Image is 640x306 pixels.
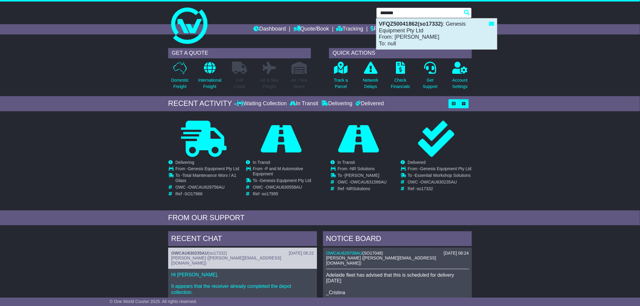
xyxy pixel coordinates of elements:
[423,61,438,93] a: GetSupport
[338,186,387,191] td: Ref -
[171,77,189,90] p: Domestic Freight
[175,185,239,191] td: OWC -
[354,100,384,107] div: Delivered
[175,173,236,183] span: Total Maintenance Worx / A1 Glass
[345,173,380,178] span: [PERSON_NAME]
[363,77,378,90] p: Network Delays
[323,231,472,248] div: NOTICE BOARD
[188,166,239,171] span: Genesis Equipment Pty Ltd
[260,178,311,183] span: Genesis Equipment Pty Ltd
[326,251,362,256] a: OWCAU629708AU
[175,191,239,197] td: Ref -
[253,178,317,185] td: To -
[379,21,443,27] strong: VFQZ50041862(so17332)
[408,186,472,191] td: Ref -
[338,166,387,173] td: From -
[168,48,311,58] div: GET A QUOTE
[171,251,208,256] a: OWCAU630235AU
[444,251,469,256] div: [DATE] 08:24
[168,99,237,108] div: RECENT ACTIVITY -
[338,180,387,186] td: OWC -
[260,77,278,90] p: Air & Sea Freight
[175,160,194,165] span: Delivering
[408,160,426,165] span: Delivered
[232,77,247,90] p: Full Loads
[334,61,348,93] a: Track aParcel
[288,100,320,107] div: In Transit
[110,299,197,304] span: © One World Courier 2025. All rights reserved.
[171,251,314,256] div: ( )
[253,160,270,165] span: In Transit
[198,61,222,93] a: InternationalFreight
[364,251,382,256] span: SO17048
[350,166,375,171] span: NR Solutions
[293,24,329,34] a: Quote/Book
[326,251,469,256] div: ( )
[253,24,286,34] a: Dashboard
[329,48,472,58] div: QUICK ACTIONS
[188,185,225,190] span: OWCAU629756AU
[175,166,239,173] td: From -
[391,61,410,93] a: CheckFinancials
[415,173,471,178] span: Essential Workshop Solutions
[417,186,433,191] span: so17332
[168,231,317,248] div: RECENT CHAT
[326,256,436,265] span: [PERSON_NAME] ([PERSON_NAME][EMAIL_ADDRESS][DOMAIN_NAME])
[334,77,348,90] p: Track a Parcel
[338,173,387,180] td: To -
[452,61,468,93] a: AccountSettings
[237,100,288,107] div: Waiting Collection
[421,180,457,184] span: OWCAU630235AU
[175,173,239,185] td: To -
[184,191,202,196] span: SO17966
[209,251,226,256] span: so17332
[266,185,302,190] span: OWCAU630558AU
[262,191,278,196] span: so17995
[423,77,438,90] p: Get Support
[171,61,189,93] a: DomesticFreight
[326,272,469,295] p: Adelaide fleet has advised that this is scheduled for delivery [DATE] _Cristina
[171,256,281,265] span: [PERSON_NAME] ([PERSON_NAME][EMAIL_ADDRESS][DOMAIN_NAME])
[452,77,468,90] p: Account Settings
[371,24,398,34] a: Financials
[253,166,317,178] td: From -
[377,18,497,49] div: : Genesis Equipment Pty Ltd From: [PERSON_NAME] To: null
[351,180,387,184] span: OWCAU631566AU
[253,191,317,197] td: Ref -
[363,61,379,93] a: NetworkDelays
[289,251,314,256] div: [DATE] 08:22
[408,173,472,180] td: To -
[253,185,317,191] td: OWC -
[291,77,307,90] p: Air / Sea Depot
[347,186,371,191] span: NRSolutions
[408,166,472,173] td: From -
[198,77,221,90] p: International Freight
[338,160,355,165] span: In Transit
[253,166,303,176] span: P and M Automotive Equipment
[408,180,472,186] td: OWC -
[391,77,410,90] p: Check Financials
[320,100,354,107] div: Delivering
[168,213,472,222] div: FROM OUR SUPPORT
[420,166,472,171] span: Genesis Equipment Pty Ltd
[337,24,363,34] a: Tracking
